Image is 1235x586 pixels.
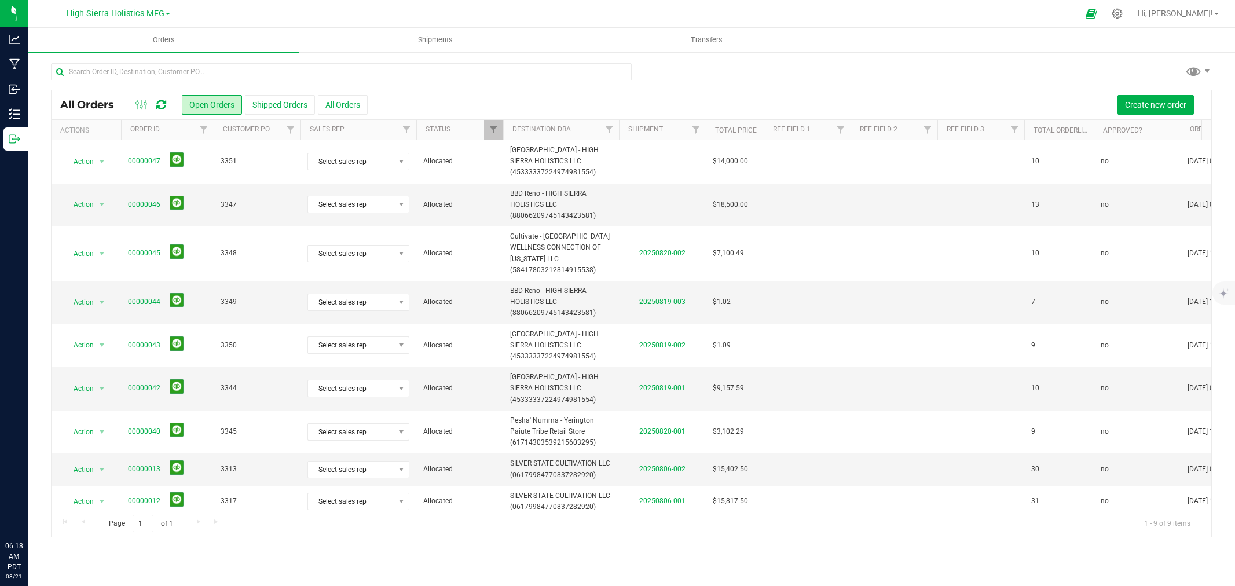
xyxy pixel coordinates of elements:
span: no [1101,248,1109,259]
span: Orders [137,35,190,45]
span: 3313 [221,464,294,475]
a: Filter [195,120,214,140]
a: Filter [831,120,851,140]
span: 3345 [221,426,294,437]
span: Action [63,493,94,510]
span: Action [63,424,94,440]
a: 20250820-001 [639,427,686,435]
span: Create new order [1125,100,1186,109]
span: Action [63,380,94,397]
span: Shipments [402,35,468,45]
span: Select sales rep [308,196,394,213]
span: Select sales rep [308,493,394,510]
a: Ref Field 3 [947,125,984,133]
span: $15,817.50 [713,496,748,507]
a: 00000012 [128,496,160,507]
inline-svg: Outbound [9,133,20,145]
span: SILVER STATE CULTIVATION LLC (06179984770837282920) [510,490,612,512]
span: Action [63,246,94,262]
a: Filter [600,120,619,140]
span: High Sierra Holistics MFG [67,9,164,19]
span: select [95,424,109,440]
span: Select sales rep [308,380,394,397]
span: 30 [1031,464,1039,475]
span: $18,500.00 [713,199,748,210]
inline-svg: Analytics [9,34,20,45]
a: 20250819-002 [639,341,686,349]
span: SILVER STATE CULTIVATION LLC (06179984770837282920) [510,458,612,480]
span: Allocated [423,248,496,259]
span: select [95,153,109,170]
a: Filter [1005,120,1024,140]
span: no [1101,426,1109,437]
inline-svg: Inbound [9,83,20,95]
span: All Orders [60,98,126,111]
a: 00000044 [128,296,160,307]
span: $1.02 [713,296,731,307]
span: $1.09 [713,340,731,351]
span: 9 [1031,426,1035,437]
span: Select sales rep [308,337,394,353]
span: Hi, [PERSON_NAME]! [1138,9,1213,18]
span: 10 [1031,156,1039,167]
a: Order Date [1190,125,1230,133]
span: Action [63,153,94,170]
div: Manage settings [1110,8,1124,19]
a: Ref Field 2 [860,125,897,133]
span: no [1101,296,1109,307]
span: select [95,246,109,262]
span: select [95,196,109,213]
span: 1 - 9 of 9 items [1135,515,1200,532]
span: Select sales rep [308,462,394,478]
span: Allocated [423,464,496,475]
a: Filter [484,120,503,140]
input: Search Order ID, Destination, Customer PO... [51,63,632,80]
a: 00000043 [128,340,160,351]
iframe: Resource center [12,493,46,528]
span: 7 [1031,296,1035,307]
span: Action [63,462,94,478]
span: 13 [1031,199,1039,210]
a: Filter [687,120,706,140]
button: Open Orders [182,95,242,115]
span: 3348 [221,248,294,259]
span: no [1101,464,1109,475]
a: 00000046 [128,199,160,210]
span: $7,100.49 [713,248,744,259]
a: Ref Field 1 [773,125,811,133]
a: 20250820-002 [639,249,686,257]
a: 20250806-002 [639,465,686,473]
span: Select sales rep [308,246,394,262]
a: 00000013 [128,464,160,475]
span: no [1101,496,1109,507]
span: $3,102.29 [713,426,744,437]
a: Shipments [299,28,571,52]
span: 3351 [221,156,294,167]
span: Action [63,196,94,213]
span: Allocated [423,383,496,394]
button: Create new order [1117,95,1194,115]
span: 31 [1031,496,1039,507]
a: Destination DBA [512,125,571,133]
a: Total Price [715,126,757,134]
span: Transfers [675,35,738,45]
span: 3350 [221,340,294,351]
inline-svg: Inventory [9,108,20,120]
span: 3349 [221,296,294,307]
span: no [1101,383,1109,394]
a: Order ID [130,125,160,133]
div: Actions [60,126,116,134]
a: Approved? [1103,126,1142,134]
span: select [95,493,109,510]
span: [GEOGRAPHIC_DATA] - HIGH SIERRA HOLISTICS LLC (45333337224974981554) [510,372,612,405]
a: Filter [918,120,937,140]
a: Total Orderlines [1034,126,1096,134]
span: 10 [1031,383,1039,394]
span: Allocated [423,340,496,351]
a: 20250806-001 [639,497,686,505]
span: Allocated [423,496,496,507]
span: Action [63,294,94,310]
span: Cultivate - [GEOGRAPHIC_DATA] WELLNESS CONNECTION OF [US_STATE] LLC (58417803212814915538) [510,231,612,276]
span: Allocated [423,199,496,210]
a: 00000042 [128,383,160,394]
